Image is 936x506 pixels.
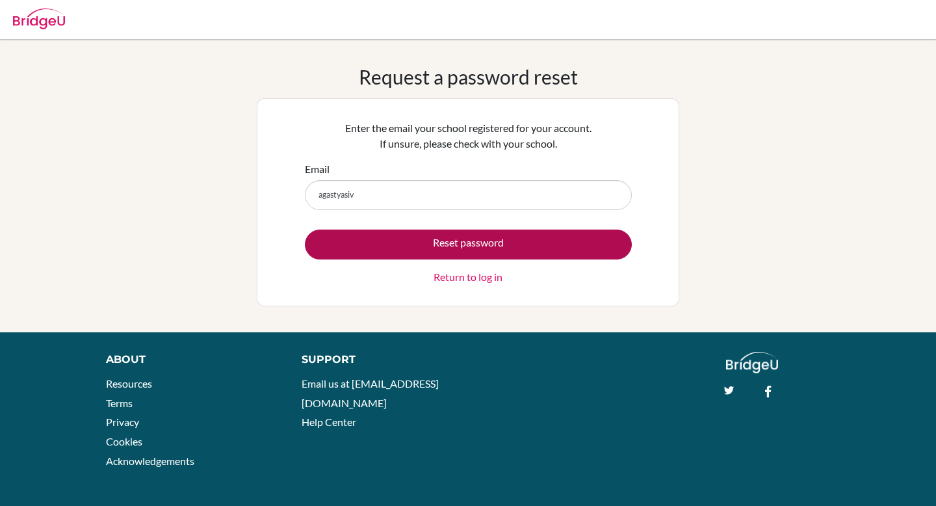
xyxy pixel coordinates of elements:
[106,397,133,409] a: Terms
[305,230,632,260] button: Reset password
[305,161,330,177] label: Email
[302,352,455,367] div: Support
[302,416,356,428] a: Help Center
[106,416,139,428] a: Privacy
[106,352,272,367] div: About
[359,65,578,88] h1: Request a password reset
[434,269,502,285] a: Return to log in
[302,377,439,409] a: Email us at [EMAIL_ADDRESS][DOMAIN_NAME]
[106,455,194,467] a: Acknowledgements
[13,8,65,29] img: Bridge-U
[726,352,779,373] img: logo_white@2x-f4f0deed5e89b7ecb1c2cc34c3e3d731f90f0f143d5ea2071677605dd97b5244.png
[106,435,142,447] a: Cookies
[106,377,152,390] a: Resources
[305,120,632,152] p: Enter the email your school registered for your account. If unsure, please check with your school.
